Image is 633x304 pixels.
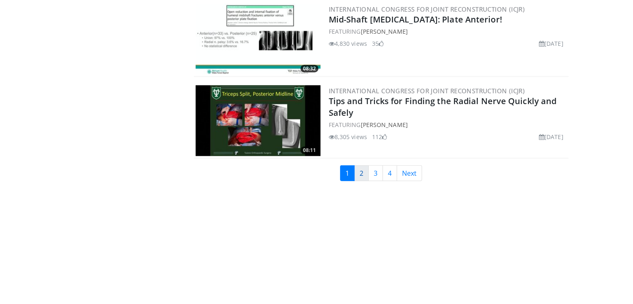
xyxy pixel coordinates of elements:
[196,4,320,75] img: 9a49a6d5-f56d-4466-942c-4d5ab907cd8e.300x170_q85_crop-smart_upscale.jpg
[329,87,525,95] a: International Congress for Joint Reconstruction (ICJR)
[300,65,318,72] span: 08:32
[372,39,384,48] li: 35
[539,132,563,141] li: [DATE]
[194,165,568,181] nav: Search results pages
[360,27,407,35] a: [PERSON_NAME]
[372,132,387,141] li: 112
[329,27,567,36] div: FEATURING
[196,85,320,156] img: 801ffded-a4ef-4fd9-8340-43f305896b75.300x170_q85_crop-smart_upscale.jpg
[354,165,369,181] a: 2
[329,120,567,129] div: FEATURING
[196,4,320,75] a: 08:32
[397,165,422,181] a: Next
[368,165,383,181] a: 3
[300,147,318,154] span: 08:11
[539,39,563,48] li: [DATE]
[382,165,397,181] a: 4
[196,85,320,156] a: 08:11
[340,165,355,181] a: 1
[329,39,367,48] li: 4,830 views
[329,95,557,118] a: Tips and Tricks for Finding the Radial Nerve Quickly and Safely
[329,132,367,141] li: 8,305 views
[329,5,525,13] a: International Congress for Joint Reconstruction (ICJR)
[360,121,407,129] a: [PERSON_NAME]
[329,14,502,25] a: Mid-Shaft [MEDICAL_DATA]: Plate Anterior!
